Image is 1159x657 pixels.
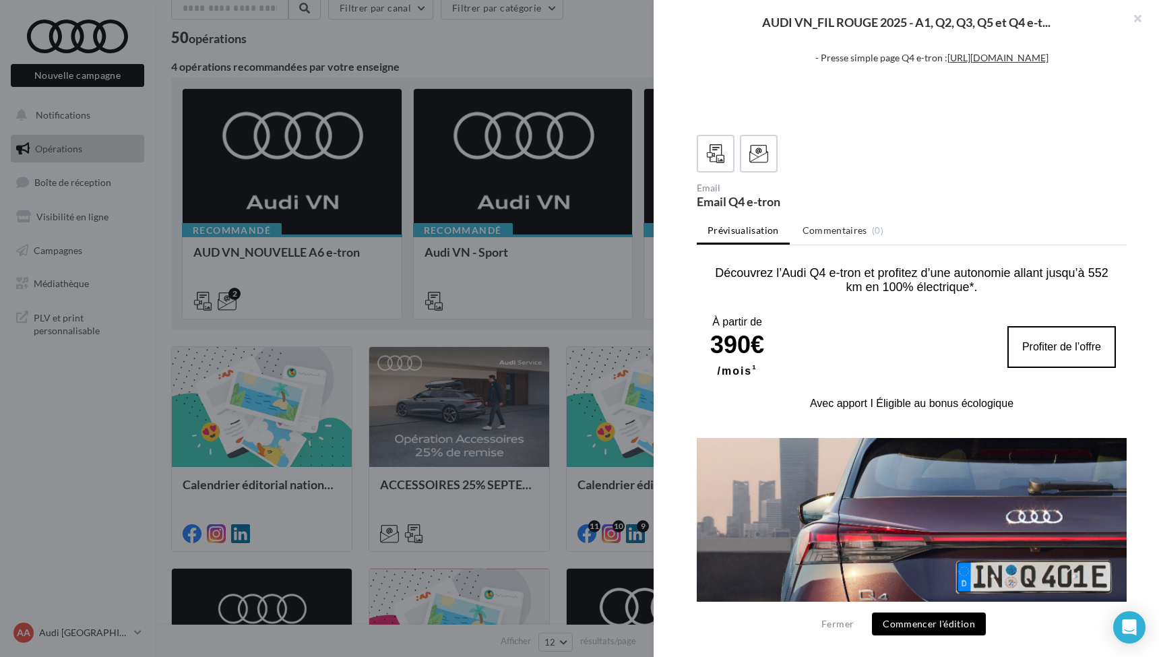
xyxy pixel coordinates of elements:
[20,98,60,110] font: /mois
[1113,611,1146,644] div: Open Intercom Messenger
[55,96,60,104] span: 1
[762,16,1051,28] span: AUDI VN_FIL ROUGE 2025 - A1, Q2, Q3, Q5 et Q4 e-t...
[803,224,867,237] span: Commentaires
[947,52,1048,63] a: [URL][DOMAIN_NAME]
[113,131,317,142] font: Avec apport I Éligible au bonus écologique
[697,195,906,208] div: Email Q4 e-tron
[313,61,416,100] a: Profiter de l’offre
[872,225,883,236] span: (0)
[816,616,859,632] button: Fermer
[13,64,67,92] font: 390€
[15,49,65,61] font: À partir de
[872,613,986,635] button: Commencer l'édition
[697,183,906,193] div: Email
